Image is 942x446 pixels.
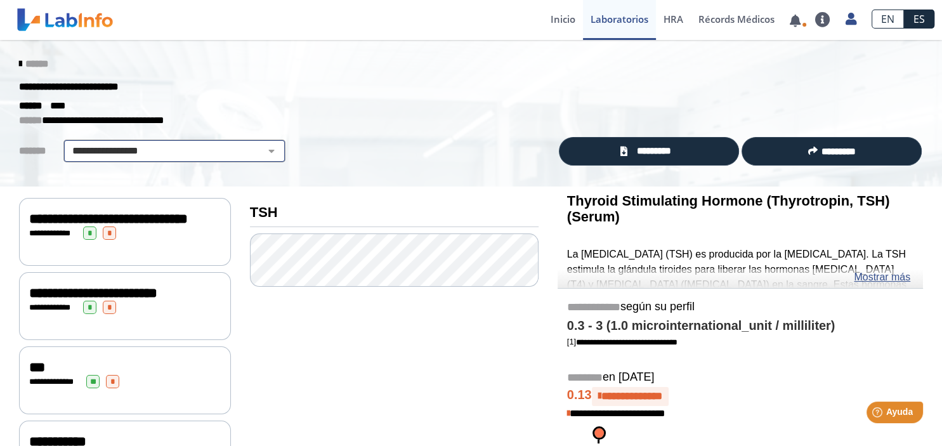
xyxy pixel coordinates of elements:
[854,270,910,285] a: Mostrar más
[250,204,278,220] b: TSH
[567,193,890,225] b: Thyroid Stimulating Hormone (Thyrotropin, TSH) (Serum)
[567,300,913,315] h5: según su perfil
[567,371,913,385] h5: en [DATE]
[567,318,913,334] h4: 0.3 - 3 (1.0 microinternational_unit / milliliter)
[829,397,928,432] iframe: Help widget launcher
[567,337,677,346] a: [1]
[872,10,904,29] a: EN
[904,10,934,29] a: ES
[664,13,683,25] span: HRA
[567,387,913,406] h4: 0.13
[567,247,913,368] p: La [MEDICAL_DATA] (TSH) es producida por la [MEDICAL_DATA]. La TSH estimula la glándula tiroides ...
